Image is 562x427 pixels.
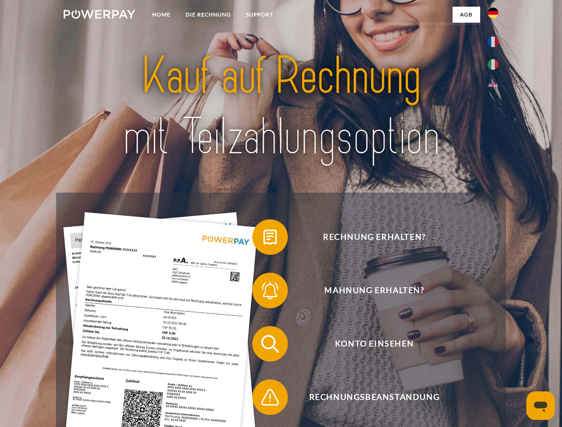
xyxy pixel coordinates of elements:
[265,326,483,362] span: Konto einsehen
[178,7,239,23] a: DIE RECHNUNG
[488,36,498,47] img: fr
[526,391,555,420] iframe: Schaltfläche zum Öffnen des Messaging-Fensters
[265,273,483,308] span: Mahnung erhalten?
[259,333,281,355] img: qb_search.svg
[488,82,498,93] img: en
[252,219,484,255] button: Rechnung erhalten?
[360,22,480,38] a: AGB (Kauf auf Rechnung)
[488,59,498,70] img: it
[265,379,483,415] span: Rechnungsbeanstandung
[239,7,281,23] a: SUPPORT
[252,326,484,362] button: Konto einsehen
[453,7,480,23] a: agb
[259,226,281,248] img: qb_bill.svg
[259,386,281,408] img: qb_warning.svg
[252,273,484,308] button: Mahnung erhalten?
[145,7,178,23] a: Home
[259,279,281,302] img: qb_bell.svg
[252,379,484,415] button: Rechnungsbeanstandung
[64,10,135,19] img: logo-powerpay-white.svg
[265,219,483,255] span: Rechnung erhalten?
[85,43,477,170] img: title-powerpay_de.svg
[488,8,498,18] img: de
